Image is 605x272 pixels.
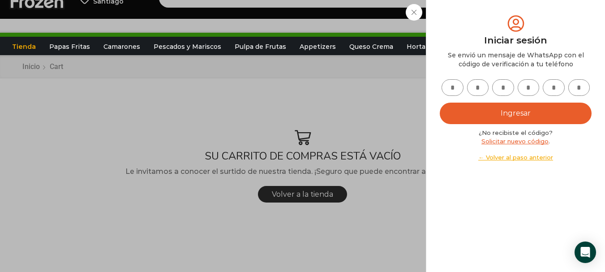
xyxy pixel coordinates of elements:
a: Appetizers [295,38,340,55]
div: Open Intercom Messenger [575,242,596,263]
a: Pescados y Mariscos [149,38,226,55]
a: ← Volver al paso anterior [440,153,592,162]
a: Hortalizas [402,38,444,55]
div: Iniciar sesión [440,34,592,47]
a: Solicitar nuevo código [481,138,549,145]
a: Papas Fritas [45,38,94,55]
a: Tienda [8,38,40,55]
div: ¿No recibiste el código? . [440,129,592,162]
a: Queso Crema [345,38,398,55]
button: Ingresar [440,103,592,124]
a: Camarones [99,38,145,55]
img: tabler-icon-user-circle.svg [506,13,526,34]
a: Pulpa de Frutas [230,38,291,55]
div: Se envió un mensaje de WhatsApp con el código de verificación a tu teléfono [440,51,592,69]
